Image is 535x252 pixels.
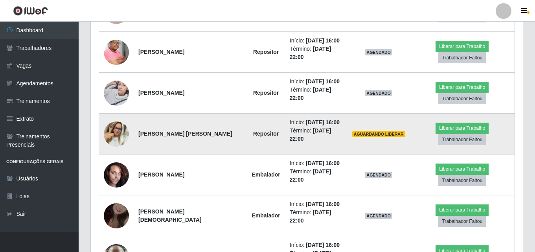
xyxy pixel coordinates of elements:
[138,90,184,96] strong: [PERSON_NAME]
[365,213,392,219] span: AGENDADO
[438,134,486,145] button: Trabalhador Faltou
[438,216,486,227] button: Trabalhador Faltou
[290,159,343,167] li: Início:
[290,45,343,61] li: Término:
[306,160,340,166] time: [DATE] 16:00
[290,127,343,143] li: Término:
[290,208,343,225] li: Término:
[365,49,392,55] span: AGENDADO
[104,76,129,110] img: 1755028690244.jpeg
[306,242,340,248] time: [DATE] 16:00
[290,86,343,102] li: Término:
[253,90,279,96] strong: Repositor
[253,49,279,55] strong: Repositor
[365,90,392,96] span: AGENDADO
[436,123,489,134] button: Liberar para Trabalho
[138,208,201,223] strong: [PERSON_NAME][DEMOGRAPHIC_DATA]
[252,171,280,178] strong: Embalador
[104,193,129,238] img: 1757430371973.jpeg
[290,77,343,86] li: Início:
[138,171,184,178] strong: [PERSON_NAME]
[306,78,340,85] time: [DATE] 16:00
[138,131,232,137] strong: [PERSON_NAME] [PERSON_NAME]
[306,119,340,125] time: [DATE] 16:00
[290,118,343,127] li: Início:
[365,172,392,178] span: AGENDADO
[436,82,489,93] button: Liberar para Trabalho
[438,52,486,63] button: Trabalhador Faltou
[290,37,343,45] li: Início:
[290,200,343,208] li: Início:
[104,121,129,147] img: 1755998859963.jpeg
[13,6,48,16] img: CoreUI Logo
[438,175,486,186] button: Trabalhador Faltou
[436,204,489,215] button: Liberar para Trabalho
[306,37,340,44] time: [DATE] 16:00
[290,167,343,184] li: Término:
[104,158,129,191] img: 1753013551343.jpeg
[352,131,405,137] span: AGUARDANDO LIBERAR
[436,164,489,175] button: Liberar para Trabalho
[104,33,129,71] img: 1752179199159.jpeg
[290,241,343,249] li: Início:
[438,93,486,104] button: Trabalhador Faltou
[138,49,184,55] strong: [PERSON_NAME]
[436,41,489,52] button: Liberar para Trabalho
[253,131,279,137] strong: Repositor
[306,201,340,207] time: [DATE] 16:00
[252,212,280,219] strong: Embalador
